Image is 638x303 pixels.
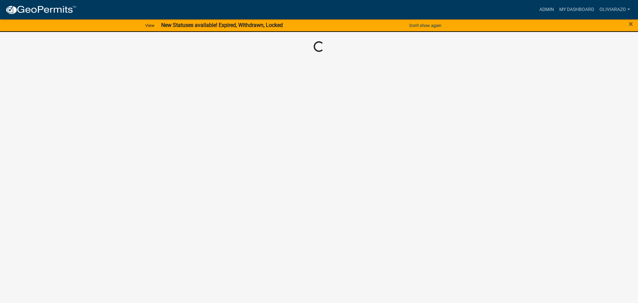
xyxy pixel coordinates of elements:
[597,3,633,16] a: oliviarazo
[629,20,633,28] button: Close
[161,22,283,28] strong: New Statuses available! Expired, Withdrawn, Locked
[407,20,444,31] button: Don't show again
[143,20,157,31] a: View
[629,19,633,29] span: ×
[557,3,597,16] a: My Dashboard
[537,3,557,16] a: Admin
